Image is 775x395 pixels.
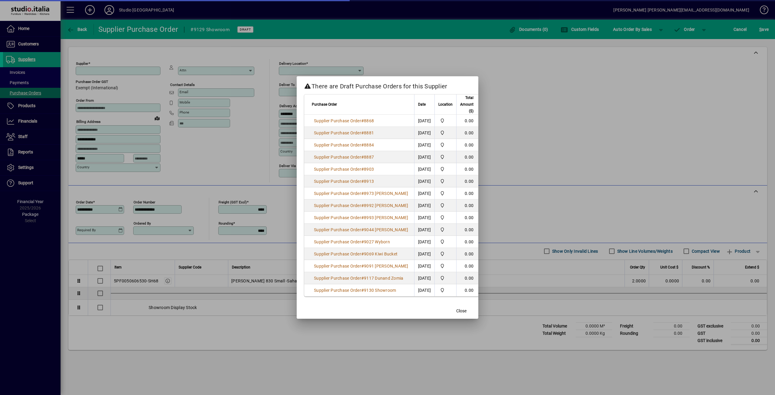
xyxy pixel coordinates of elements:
span: Nugent Street [438,117,453,124]
span: Nugent Street [438,239,453,245]
td: 0.00 [456,272,481,284]
span: Supplier Purchase Order [314,179,361,184]
span: # [361,143,364,147]
td: [DATE] [414,139,435,151]
span: Supplier Purchase Order [314,130,361,135]
span: Supplier Purchase Order [314,276,361,281]
span: Nugent Street [438,275,453,281]
td: 0.00 [456,151,481,163]
span: # [361,264,364,268]
span: Nugent Street [438,263,453,269]
span: 8887 [364,155,374,160]
span: Nugent Street [438,251,453,257]
td: [DATE] [414,199,435,212]
td: [DATE] [414,284,435,296]
span: Nugent Street [438,287,453,294]
span: Supplier Purchase Order [314,239,361,244]
a: Supplier Purchase Order#8903 [312,166,376,173]
span: # [361,276,364,281]
a: Supplier Purchase Order#9069 Kiwi Bucket [312,251,400,257]
td: 0.00 [456,187,481,199]
td: [DATE] [414,248,435,260]
span: # [361,227,364,232]
span: 8992 [PERSON_NAME] [364,203,408,208]
span: # [361,215,364,220]
a: Supplier Purchase Order#9130 Showroom [312,287,398,294]
a: Supplier Purchase Order#8993 [PERSON_NAME] [312,214,411,221]
td: [DATE] [414,187,435,199]
span: Location [438,101,453,108]
h2: There are Draft Purchase Orders for this Supplier [297,76,478,94]
span: Close [456,308,467,314]
span: 8881 [364,130,374,135]
span: Supplier Purchase Order [314,143,361,147]
span: 8903 [364,167,374,172]
span: Nugent Street [438,154,453,160]
a: Supplier Purchase Order#9091 [PERSON_NAME] [312,263,411,269]
span: Supplier Purchase Order [314,155,361,160]
span: Supplier Purchase Order [314,191,361,196]
td: [DATE] [414,260,435,272]
td: [DATE] [414,163,435,175]
td: 0.00 [456,248,481,260]
a: Supplier Purchase Order#8868 [312,117,376,124]
a: Supplier Purchase Order#8887 [312,154,376,160]
td: 0.00 [456,212,481,224]
span: Nugent Street [438,214,453,221]
span: # [361,252,364,256]
a: Supplier Purchase Order#8884 [312,142,376,148]
a: Supplier Purchase Order#9044 [PERSON_NAME] [312,226,411,233]
span: # [361,191,364,196]
td: 0.00 [456,236,481,248]
a: Supplier Purchase Order#8973 [PERSON_NAME] [312,190,411,197]
span: 8884 [364,143,374,147]
td: [DATE] [414,127,435,139]
td: [DATE] [414,175,435,187]
td: 0.00 [456,115,481,127]
span: Nugent Street [438,166,453,173]
span: Nugent Street [438,178,453,185]
span: Nugent Street [438,202,453,209]
span: 8913 [364,179,374,184]
td: [DATE] [414,115,435,127]
span: Nugent Street [438,142,453,148]
span: Supplier Purchase Order [314,227,361,232]
td: 0.00 [456,163,481,175]
a: Supplier Purchase Order#8992 [PERSON_NAME] [312,202,411,209]
a: Supplier Purchase Order#9027 Wyborn [312,239,392,245]
span: Supplier Purchase Order [314,215,361,220]
span: Supplier Purchase Order [314,167,361,172]
td: 0.00 [456,199,481,212]
span: 9027 Wyborn [364,239,390,244]
span: # [361,203,364,208]
span: # [361,130,364,135]
span: 9044 [PERSON_NAME] [364,227,408,232]
span: Supplier Purchase Order [314,118,361,123]
button: Close [452,305,471,316]
span: 9117 Dunand Zomia [364,276,403,281]
span: 9091 [PERSON_NAME] [364,264,408,268]
td: 0.00 [456,224,481,236]
span: Supplier Purchase Order [314,288,361,293]
span: Nugent Street [438,226,453,233]
span: # [361,179,364,184]
td: [DATE] [414,236,435,248]
span: 9069 Kiwi Bucket [364,252,397,256]
a: Supplier Purchase Order#8881 [312,130,376,136]
span: Total Amount ($) [460,94,473,114]
td: 0.00 [456,127,481,139]
span: Supplier Purchase Order [314,203,361,208]
span: # [361,118,364,123]
span: 9130 Showroom [364,288,396,293]
span: # [361,155,364,160]
td: 0.00 [456,175,481,187]
span: Nugent Street [438,130,453,136]
span: Date [418,101,426,108]
td: 0.00 [456,260,481,272]
span: Supplier Purchase Order [314,252,361,256]
span: Supplier Purchase Order [314,264,361,268]
span: 8973 [PERSON_NAME] [364,191,408,196]
a: Supplier Purchase Order#8913 [312,178,376,185]
span: Purchase Order [312,101,337,108]
span: # [361,167,364,172]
